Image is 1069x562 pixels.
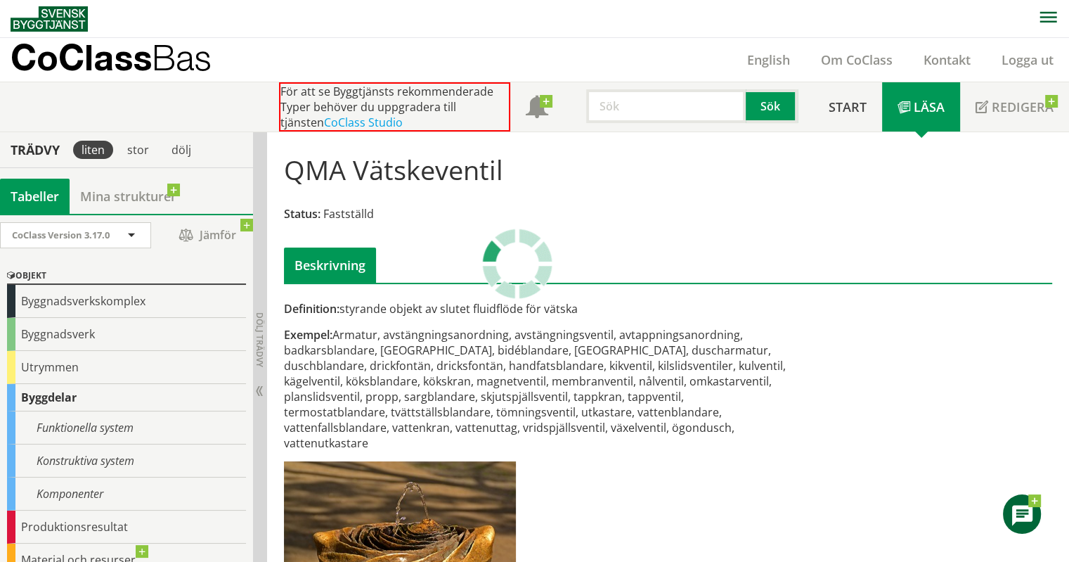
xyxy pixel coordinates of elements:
a: Mina strukturer [70,179,187,214]
span: Notifikationer [526,97,548,120]
div: Objekt [7,268,246,285]
div: Armatur, avstängningsanordning, avstängningsventil, avtappningsanordning, badkarsblandare, [GEOGR... [284,327,790,451]
div: Byggnadsverk [7,318,246,351]
div: dölj [163,141,200,159]
span: Dölj trädvy [254,312,266,367]
a: Logga ut [986,51,1069,68]
div: Funktionella system [7,411,246,445]
a: CoClassBas [11,38,242,82]
a: Start [813,82,882,132]
span: Definition: [284,301,339,317]
div: Produktionsresultat [7,511,246,544]
span: Start [829,98,867,115]
button: Sök [746,89,798,123]
a: Om CoClass [805,51,908,68]
span: Exempel: [284,327,332,343]
span: Fastställd [323,206,374,222]
img: Laddar [482,229,552,299]
div: Utrymmen [7,351,246,384]
div: För att se Byggtjänsts rekommenderade Typer behöver du uppgradera till tjänsten [279,82,510,132]
a: Redigera [960,82,1069,132]
div: styrande objekt av slutet fluidflöde för vätska [284,301,790,317]
input: Sök [586,89,746,123]
span: Bas [152,37,212,78]
div: Konstruktiva system [7,445,246,478]
span: Redigera [992,98,1054,115]
span: CoClass Version 3.17.0 [12,229,110,241]
div: liten [73,141,113,159]
a: Läsa [882,82,960,132]
p: CoClass [11,49,212,65]
div: Byggdelar [7,384,246,411]
a: English [732,51,805,68]
span: Status: [284,206,320,222]
a: Kontakt [908,51,986,68]
div: stor [119,141,157,159]
div: Komponenter [7,478,246,511]
div: Beskrivning [284,248,376,283]
h1: QMA Vätskeventil [284,154,503,185]
img: Svensk Byggtjänst [11,6,88,32]
div: Trädvy [3,142,67,158]
span: Läsa [914,98,945,115]
a: CoClass Studio [324,115,403,130]
span: Jämför [165,223,250,248]
div: Byggnadsverkskomplex [7,285,246,318]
